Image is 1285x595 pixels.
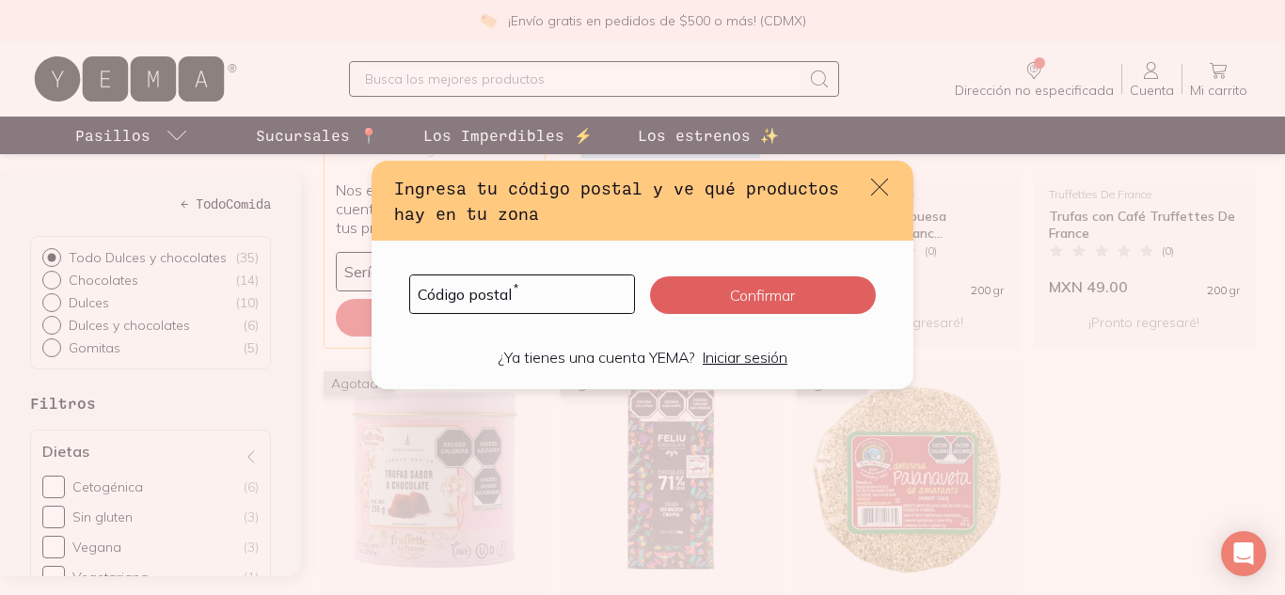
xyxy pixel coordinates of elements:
[372,161,913,389] div: default
[1221,531,1266,576] div: Open Intercom Messenger
[650,276,876,314] button: Confirmar
[703,348,787,367] a: Iniciar sesión
[394,176,853,226] h3: Ingresa tu código postal y ve qué productos hay en tu zona
[498,348,695,367] p: ¿Ya tienes una cuenta YEMA?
